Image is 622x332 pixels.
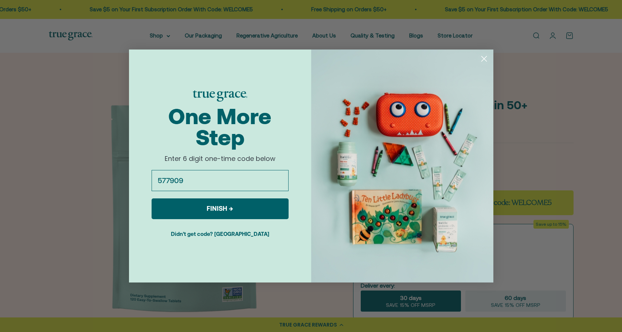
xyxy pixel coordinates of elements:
button: Close dialog [478,52,490,65]
img: 434b2455-bb6d-4450-8e89-62a77131050a.jpeg [311,50,493,282]
span: One More Step [168,104,271,150]
p: Enter 6 digit one-time code below [149,155,291,163]
button: Didn't get code? [GEOGRAPHIC_DATA] [152,225,289,243]
img: 18be5d14-aba7-4724-9449-be68293c42cd.png [193,90,247,102]
input: Enter code [152,170,289,191]
button: FINISH → [152,198,289,219]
